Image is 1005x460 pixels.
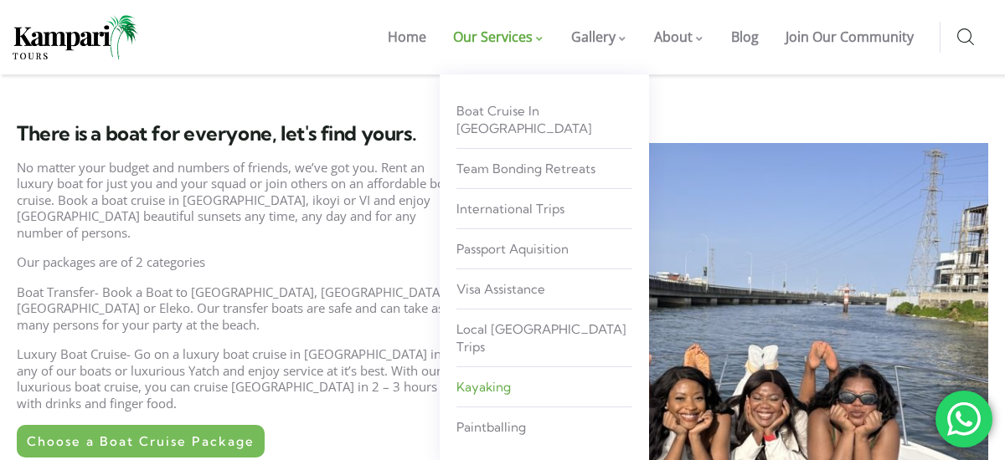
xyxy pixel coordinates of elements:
a: Visa Assistance [456,273,632,304]
p: No matter your budget and numbers of friends, we’ve got you. Rent an luxury boat for just you and... [17,160,456,242]
span: Gallery [571,28,616,46]
div: 'Get [935,391,992,447]
a: Choose a Boat Cruise Package [17,425,265,457]
span: Passport Aquisition [456,241,569,257]
a: kayaking [456,371,632,402]
span: Visa Assistance [456,281,545,297]
a: Paintballing [456,411,632,442]
span: Boat Cruise in [GEOGRAPHIC_DATA] [456,103,592,136]
span: International Trips [456,201,564,217]
p: Our packages are of 2 categories [17,254,456,271]
h3: There is a boat for everyone, let's find yours. [17,123,494,143]
a: Local [GEOGRAPHIC_DATA] Trips [456,314,632,362]
span: Home [388,28,426,46]
a: International Trips [456,193,632,224]
span: Local [GEOGRAPHIC_DATA] Trips [456,321,626,355]
span: About [654,28,693,46]
a: Boat Cruise in [GEOGRAPHIC_DATA] [456,95,632,144]
span: Team Bonding Retreats [456,161,595,176]
p: Boat Transfer- Book a Boat to [GEOGRAPHIC_DATA], [GEOGRAPHIC_DATA], [GEOGRAPHIC_DATA] or Eleko. O... [17,284,456,334]
p: Luxury Boat Cruise- Go on a luxury boat cruise in [GEOGRAPHIC_DATA] in any of our boats or luxuri... [17,346,456,411]
span: kayaking [456,379,511,395]
a: Passport Aquisition [456,233,632,264]
img: Home [13,15,138,59]
span: Join Our Community [786,28,914,46]
span: Paintballing [456,419,526,435]
a: Team Bonding Retreats [456,153,632,184]
span: Choose a Boat Cruise Package [27,435,255,447]
span: Our Services [453,28,533,46]
span: Blog [731,28,759,46]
